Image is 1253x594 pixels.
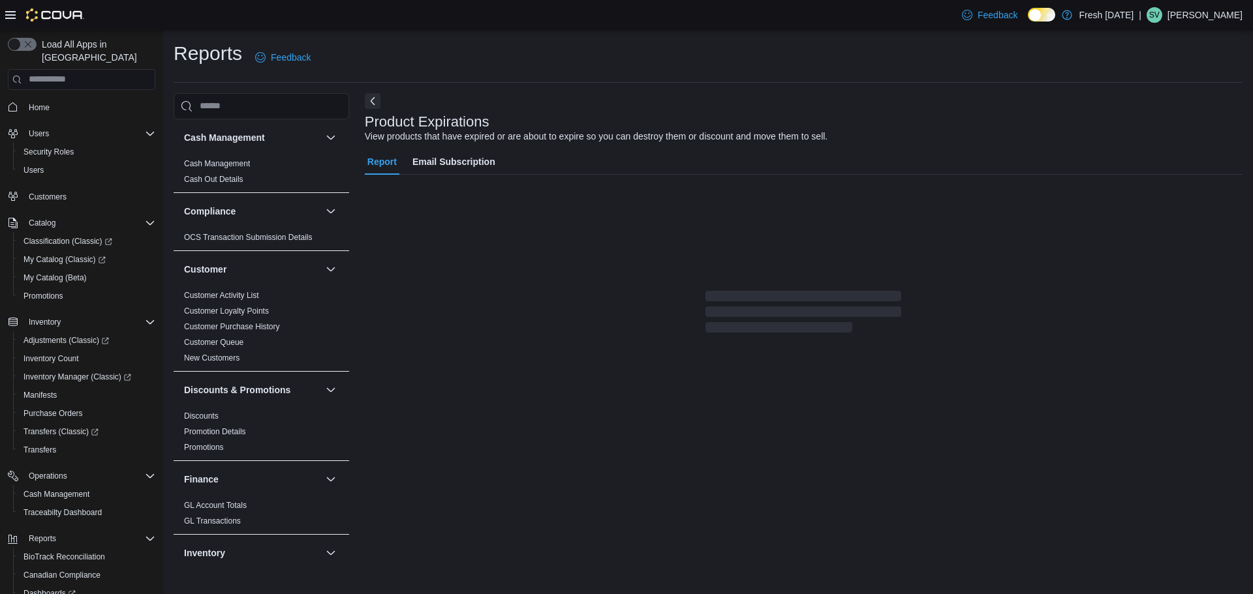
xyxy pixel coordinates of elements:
a: Transfers [18,442,61,458]
span: OCS Transaction Submission Details [184,232,313,243]
a: Classification (Classic) [13,232,161,250]
span: Customer Activity List [184,290,259,301]
img: Cova [26,8,84,22]
span: Inventory Manager (Classic) [18,369,155,385]
span: My Catalog (Classic) [18,252,155,267]
a: Users [18,162,49,178]
span: Catalog [29,218,55,228]
span: Cash Management [18,486,155,502]
span: Promotions [23,291,63,301]
p: Fresh [DATE] [1079,7,1134,23]
a: Customer Loyalty Points [184,306,269,316]
span: Customer Queue [184,337,243,348]
span: My Catalog (Classic) [23,254,106,265]
span: Users [18,162,155,178]
p: | [1139,7,1141,23]
a: Security Roles [18,144,79,160]
button: Users [23,126,54,141]
span: Purchase Orders [18,406,155,421]
button: Inventory [323,545,339,561]
a: Customer Purchase History [184,322,280,331]
a: GL Account Totals [184,501,247,510]
button: Canadian Compliance [13,566,161,584]
button: Customer [184,263,320,276]
button: Customer [323,261,339,277]
a: BioTrack Reconciliation [18,549,110,565]
span: BioTrack Reconciliation [18,549,155,565]
span: My Catalog (Beta) [23,273,87,283]
a: Traceabilty Dashboard [18,505,107,520]
a: OCS Transaction Submission Details [184,233,313,242]
span: Traceabilty Dashboard [23,507,102,518]
span: SV [1149,7,1160,23]
span: Home [29,102,50,113]
a: Cash Management [18,486,95,502]
span: BioTrack Reconciliation [23,552,105,562]
span: Users [29,128,49,139]
button: Cash Management [13,485,161,503]
a: Transfers (Classic) [18,424,104,439]
a: My Catalog (Beta) [18,270,92,286]
button: Compliance [323,203,339,219]
span: Customers [23,188,155,205]
span: Classification (Classic) [18,233,155,249]
a: Purchase Orders [18,406,88,421]
a: Cash Out Details [184,175,243,184]
span: Inventory Manager (Classic) [23,372,131,382]
button: Finance [184,473,320,486]
span: Cash Management [184,158,250,169]
h3: Finance [184,473,219,486]
h3: Customer [184,263,226,276]
button: Promotions [13,287,161,305]
div: View products that have expired or are about to expire so you can destroy them or discount and mo... [365,130,828,143]
span: Email Subscription [412,149,495,175]
span: Catalog [23,215,155,231]
span: Classification (Classic) [23,236,112,246]
h3: Compliance [184,205,236,218]
span: Manifests [18,387,155,403]
button: Operations [23,468,72,484]
button: Operations [3,467,161,485]
span: Transfers (Classic) [18,424,155,439]
h1: Reports [174,40,242,67]
button: Cash Management [323,130,339,145]
span: New Customers [184,353,240,363]
a: Canadian Compliance [18,567,106,583]
button: Inventory [3,313,161,331]
button: Catalog [3,214,161,232]
button: BioTrack Reconciliation [13,548,161,566]
button: Next [365,93,380,109]
span: Feedback [271,51,311,64]
span: Promotions [184,442,224,453]
span: Canadian Compliance [18,567,155,583]
button: My Catalog (Beta) [13,269,161,287]
span: Canadian Compliance [23,570,101,580]
button: Transfers [13,441,161,459]
button: Purchase Orders [13,404,161,423]
div: Discounts & Promotions [174,408,349,460]
span: Operations [29,471,67,481]
button: Security Roles [13,143,161,161]
h3: Product Expirations [365,114,489,130]
span: GL Transactions [184,516,241,526]
a: Classification (Classic) [18,233,117,249]
button: Home [3,98,161,117]
button: Catalog [23,215,61,231]
span: Feedback [978,8,1017,22]
button: Manifests [13,386,161,404]
span: Purchase Orders [23,408,83,419]
a: Manifests [18,387,62,403]
span: Manifests [23,390,57,400]
button: Finance [323,471,339,487]
a: Cash Management [184,159,250,168]
p: [PERSON_NAME] [1168,7,1243,23]
button: Discounts & Promotions [323,382,339,398]
span: Reports [29,533,56,544]
span: Security Roles [23,147,74,157]
div: Cash Management [174,156,349,192]
span: Customers [29,192,67,202]
span: Promotions [18,288,155,304]
span: Transfers (Classic) [23,426,99,437]
span: Cash Out Details [184,174,243,185]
